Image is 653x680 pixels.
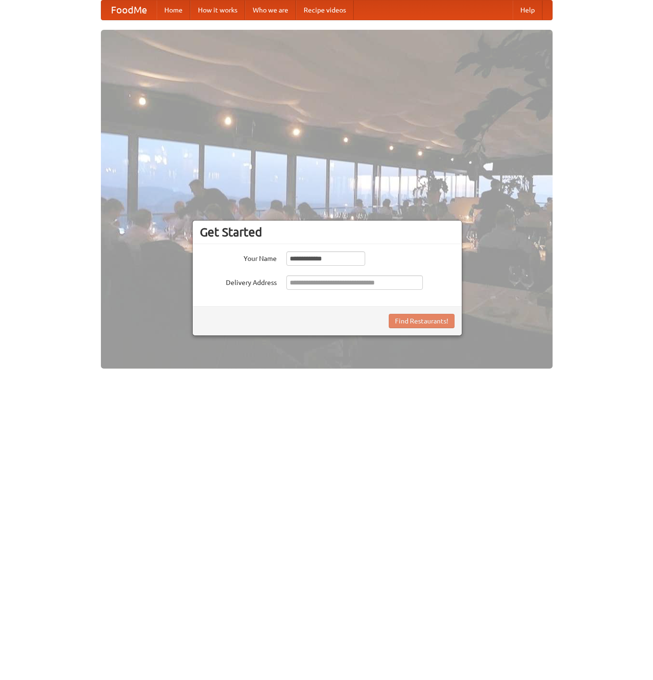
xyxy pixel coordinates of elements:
[513,0,542,20] a: Help
[296,0,354,20] a: Recipe videos
[200,225,455,239] h3: Get Started
[245,0,296,20] a: Who we are
[389,314,455,328] button: Find Restaurants!
[200,251,277,263] label: Your Name
[200,275,277,287] label: Delivery Address
[190,0,245,20] a: How it works
[101,0,157,20] a: FoodMe
[157,0,190,20] a: Home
